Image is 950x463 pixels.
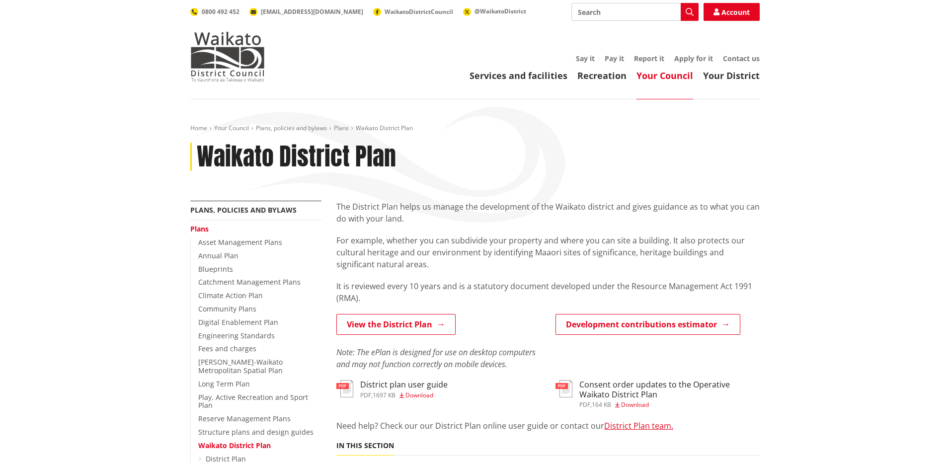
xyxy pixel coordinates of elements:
div: , [360,392,448,398]
a: Services and facilities [470,70,567,81]
a: Community Plans [198,304,256,313]
img: document-pdf.svg [555,380,572,397]
a: Blueprints [198,264,233,274]
p: For example, whether you can subdivide your property and where you can site a building. It also p... [336,234,760,270]
a: Your Council [214,124,249,132]
a: Pay it [605,54,624,63]
span: WaikatoDistrictCouncil [385,7,453,16]
nav: breadcrumb [190,124,760,133]
a: Play, Active Recreation and Sport Plan [198,392,308,410]
a: Engineering Standards [198,331,275,340]
p: Need help? Check our our District Plan online user guide or contact our [336,420,760,432]
span: pdf [360,391,371,399]
a: Your District [703,70,760,81]
h5: In this section [336,442,394,450]
a: Contact us [723,54,760,63]
a: Fees and charges [198,344,256,353]
a: Consent order updates to the Operative Waikato District Plan pdf,164 KB Download [555,380,760,407]
a: Long Term Plan [198,379,250,388]
a: 0800 492 452 [190,7,239,16]
a: Plans, policies and bylaws [256,124,327,132]
a: Account [704,3,760,21]
a: Plans [190,224,209,233]
span: Download [621,400,649,409]
img: Waikato District Council - Te Kaunihera aa Takiwaa o Waikato [190,32,265,81]
span: Download [405,391,433,399]
a: District plan user guide pdf,1697 KB Download [336,380,448,398]
span: @WaikatoDistrict [475,7,526,15]
input: Search input [571,3,699,21]
a: [PERSON_NAME]-Waikato Metropolitan Spatial Plan [198,357,283,375]
span: 0800 492 452 [202,7,239,16]
a: Report it [634,54,664,63]
a: Say it [576,54,595,63]
h3: District plan user guide [360,380,448,389]
div: , [579,402,760,408]
a: Climate Action Plan [198,291,263,300]
p: The District Plan helps us manage the development of the Waikato district and gives guidance as t... [336,201,760,225]
a: @WaikatoDistrict [463,7,526,15]
a: Recreation [577,70,627,81]
a: Digital Enablement Plan [198,317,278,327]
a: Plans [334,124,349,132]
img: document-pdf.svg [336,380,353,397]
h3: Consent order updates to the Operative Waikato District Plan [579,380,760,399]
h1: Waikato District Plan [197,143,396,171]
a: Catchment Management Plans [198,277,301,287]
a: Home [190,124,207,132]
span: 164 KB [592,400,611,409]
span: [EMAIL_ADDRESS][DOMAIN_NAME] [261,7,363,16]
span: 1697 KB [373,391,396,399]
em: Note: The ePlan is designed for use on desktop computers and may not function correctly on mobile... [336,347,536,370]
span: Waikato District Plan [356,124,413,132]
a: Development contributions estimator [555,314,740,335]
p: It is reviewed every 10 years and is a statutory document developed under the Resource Management... [336,280,760,304]
a: Annual Plan [198,251,238,260]
a: Plans, policies and bylaws [190,205,297,215]
a: Reserve Management Plans [198,414,291,423]
a: Apply for it [674,54,713,63]
a: Asset Management Plans [198,237,282,247]
a: View the District Plan [336,314,456,335]
a: Structure plans and design guides [198,427,314,437]
a: [EMAIL_ADDRESS][DOMAIN_NAME] [249,7,363,16]
span: pdf [579,400,590,409]
a: WaikatoDistrictCouncil [373,7,453,16]
a: Waikato District Plan [198,441,271,450]
a: District Plan team. [604,420,673,431]
a: Your Council [636,70,693,81]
